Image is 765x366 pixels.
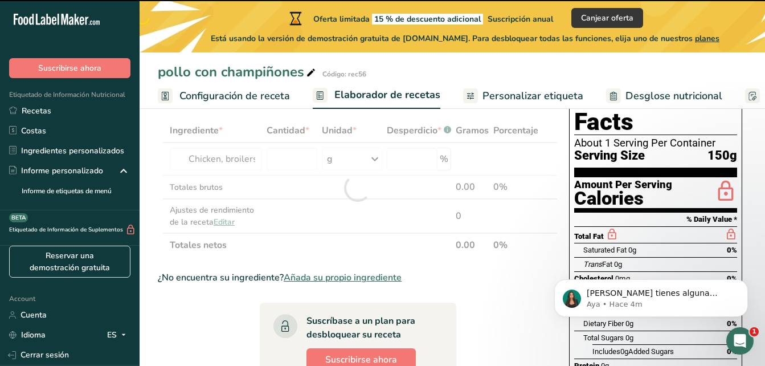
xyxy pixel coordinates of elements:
div: Calories [574,190,672,207]
span: Ayuda [130,290,154,298]
span: 15 % de descuento adicional [372,14,483,25]
span: [PERSON_NAME] tienes alguna pregunta no dudes en consultarnos. ¡Estamos aquí para ayudarte! 😊 [40,39,492,48]
span: 0g [628,246,636,254]
a: Personalizar etiqueta [463,83,583,109]
div: BETA [9,213,28,222]
span: 1 [750,327,759,336]
button: Ayuda [114,261,171,307]
div: ES [107,328,130,342]
span: Desglose nutricional [625,88,722,104]
span: 0g [620,347,628,356]
span: 150g [707,149,737,163]
a: Desglose nutricional [606,83,722,109]
span: Mensajes [64,290,107,298]
a: Configuración de receta [158,83,290,109]
button: Canjear oferta [571,8,643,28]
span: Total Fat [574,232,604,241]
div: Amount Per Serving [574,180,672,190]
span: Serving Size [574,149,645,163]
h1: Mensajes [86,5,145,24]
a: Reservar una demostración gratuita [9,246,130,278]
div: pollo con champiñones [158,62,318,82]
span: Suscribirse ahora [38,62,101,74]
span: Añada su propio ingrediente [284,271,402,284]
h1: Nutrition Facts [574,83,737,135]
div: Suscríbase a un plan para desbloquear su receta [306,314,433,341]
div: ¿No encuentra su ingrediente? [158,271,558,284]
span: Includes Added Sugars [592,347,674,356]
section: % Daily Value * [574,213,737,226]
span: Está usando la versión de demostración gratuita de [DOMAIN_NAME]. Para desbloquear todas las func... [211,32,719,44]
div: Oferta limitada [287,11,553,25]
iframe: Intercom live chat [726,327,754,355]
span: Canjear oferta [581,12,633,24]
img: Profile image for Aya [13,39,36,62]
button: Mensajes [57,261,114,307]
button: Noticias [171,261,228,307]
span: Total Sugars [583,334,624,342]
span: Personalizar etiqueta [482,88,583,104]
div: • Hace 4m [109,50,149,62]
button: Envíanos un mensaje [48,226,180,249]
span: 0% [727,246,737,254]
span: 0g [625,334,633,342]
span: Saturated Fat [583,246,627,254]
a: Elaborador de recetas [313,82,440,109]
span: planes [695,33,719,44]
span: Noticias [183,290,215,298]
iframe: Intercom notifications mensaje [537,255,765,335]
a: Idioma [9,325,46,345]
span: Configuración de receta [179,88,290,104]
span: Elaborador de recetas [334,87,440,103]
div: About 1 Serving Per Container [574,137,737,149]
span: Suscripción anual [488,14,553,25]
button: Suscribirse ahora [9,58,130,78]
div: Código: rec56 [322,69,366,79]
span: Inicio [18,290,39,298]
div: Informe personalizado [9,165,103,177]
div: [PERSON_NAME] [40,50,107,62]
